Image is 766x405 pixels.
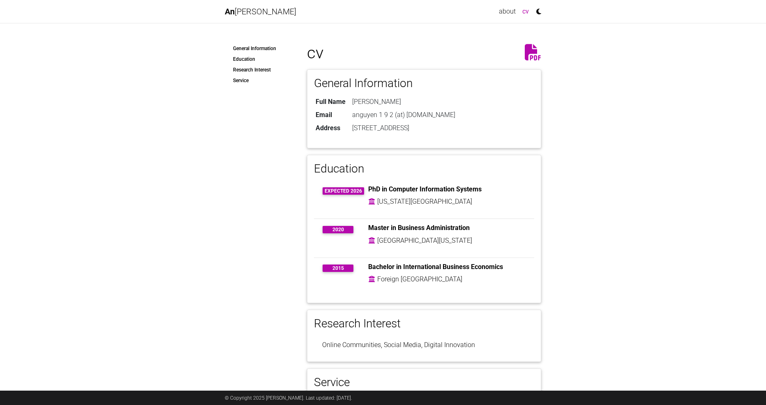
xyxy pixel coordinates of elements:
h6: PhD in Computer Information Systems [368,185,526,193]
span: An [225,7,235,16]
span: 2015 [323,265,353,272]
h3: Research Interest [314,317,534,331]
h6: Bachelor in International Business Economics [368,263,526,271]
td: [STREET_ADDRESS] [349,122,457,135]
td: [US_STATE][GEOGRAPHIC_DATA] [377,196,473,207]
h1: cv [307,43,541,63]
a: An[PERSON_NAME] [225,3,296,20]
div: © Copyright 2025 [PERSON_NAME]. Last updated: [DATE]. [219,391,547,405]
span: Expected 2026 [323,187,364,195]
h3: Education [314,162,534,176]
h3: Service [314,375,534,389]
b: Full Name [316,98,346,106]
td: anguyen 1 9 2 (at) [DOMAIN_NAME] [349,108,457,122]
b: Email [316,111,332,119]
li: Online Communities, Social Media, Digital Innovation [314,335,534,355]
a: Service [225,75,295,86]
b: Address [316,124,340,132]
h6: Master in Business Administration [368,224,526,232]
span: 2020 [323,226,353,233]
td: [PERSON_NAME] [349,95,457,108]
a: Education [225,54,295,64]
a: General Information [225,43,295,54]
td: [GEOGRAPHIC_DATA][US_STATE] [377,235,473,246]
a: about [496,3,519,20]
a: cv [519,3,532,20]
td: Foreign [GEOGRAPHIC_DATA] [377,274,463,285]
h3: General Information [314,76,534,90]
a: Research Interest [225,64,295,75]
